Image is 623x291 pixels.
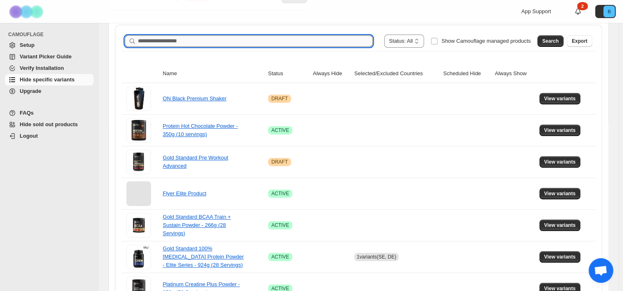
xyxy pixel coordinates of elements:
span: Avatar with initials B [603,6,615,17]
th: Scheduled Hide [441,65,492,83]
a: Flyer Elite Product [163,190,206,196]
span: DRAFT [271,159,288,165]
a: Hide specific variants [5,74,94,85]
span: Upgrade [20,88,41,94]
a: Gold Standard BCAA Train + Sustain Powder - 266g (28 Servings) [163,214,231,236]
button: Export [567,35,592,47]
span: Verify Installation [20,65,64,71]
span: Setup [20,42,34,48]
img: Gold Standard 100% Casein Protein Powder - Elite Series - 924g (28 Servings) [126,245,151,269]
th: Name [160,65,266,83]
img: Protein Hot Chocolate Powder - 350g (10 servings) [126,118,151,143]
button: Search [537,35,563,47]
span: ACTIVE [271,254,289,260]
a: Gold Standard Pre Workout Advanced [163,155,228,169]
a: ON Black Premium Shaker [163,95,226,102]
a: Logout [5,130,94,142]
span: Hide sold out products [20,121,78,127]
span: View variants [544,159,576,165]
th: Always Hide [310,65,352,83]
span: View variants [544,190,576,197]
span: ACTIVE [271,127,289,134]
a: 2 [574,7,582,16]
button: Avatar with initials B [595,5,616,18]
span: 1 variants (SE, DE) [357,254,396,260]
img: Gold Standard BCAA Train + Sustain Powder - 266g (28 Servings) [126,214,151,237]
button: View variants [539,188,581,199]
div: チャットを開く [589,258,613,283]
a: Gold Standard 100% [MEDICAL_DATA] Protein Powder - Elite Series - 924g (28 Servings) [163,245,243,268]
span: Variant Picker Guide [20,53,71,60]
th: Status [266,65,310,83]
a: Upgrade [5,85,94,97]
span: View variants [544,127,576,134]
img: ON Black Premium Shaker [126,86,151,111]
a: FAQs [5,107,94,119]
th: Selected/Excluded Countries [352,65,441,83]
span: View variants [544,254,576,260]
span: Hide specific variants [20,76,75,83]
a: Verify Installation [5,62,94,74]
a: Setup [5,39,94,51]
img: Camouflage [7,0,48,23]
span: Show Camouflage managed products [441,38,531,44]
div: 2 [577,2,588,10]
span: DRAFT [271,95,288,102]
span: Logout [20,133,38,139]
button: View variants [539,93,581,104]
button: View variants [539,125,581,136]
span: Export [572,38,587,44]
span: ACTIVE [271,222,289,229]
a: Protein Hot Chocolate Powder - 350g (10 servings) [163,123,238,137]
th: Always Show [492,65,536,83]
text: B [607,9,610,14]
a: Variant Picker Guide [5,51,94,62]
span: CAMOUFLAGE [8,31,94,38]
a: Hide sold out products [5,119,94,130]
span: App Support [521,8,551,14]
button: View variants [539,156,581,168]
span: FAQs [20,110,34,116]
span: ACTIVE [271,190,289,197]
img: Gold Standard Pre Workout Advanced [126,150,151,174]
span: View variants [544,95,576,102]
button: View variants [539,219,581,231]
button: View variants [539,251,581,263]
span: View variants [544,222,576,229]
span: Search [542,38,559,44]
